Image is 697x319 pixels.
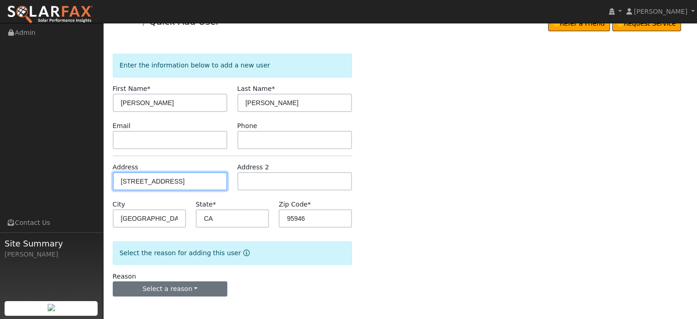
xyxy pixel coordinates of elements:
[113,241,352,265] div: Select the reason for adding this user
[237,84,275,94] label: Last Name
[113,162,138,172] label: Address
[634,8,687,15] span: [PERSON_NAME]
[113,281,228,297] button: Select a reason
[612,16,681,32] a: Request Service
[272,85,275,92] span: Required
[113,200,126,209] label: City
[113,121,131,131] label: Email
[241,249,250,257] a: Reason for new user
[113,54,352,77] div: Enter the information below to add a new user
[147,85,150,92] span: Required
[149,16,220,27] a: Quick Add User
[5,250,98,259] div: [PERSON_NAME]
[279,200,311,209] label: Zip Code
[119,17,140,25] a: Admin
[213,201,216,208] span: Required
[48,304,55,311] img: retrieve
[196,200,216,209] label: State
[5,237,98,250] span: Site Summary
[113,84,151,94] label: First Name
[113,272,136,281] label: Reason
[7,5,93,24] img: SolarFax
[237,162,269,172] label: Address 2
[237,121,258,131] label: Phone
[307,201,311,208] span: Required
[548,16,610,32] a: Refer a Friend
